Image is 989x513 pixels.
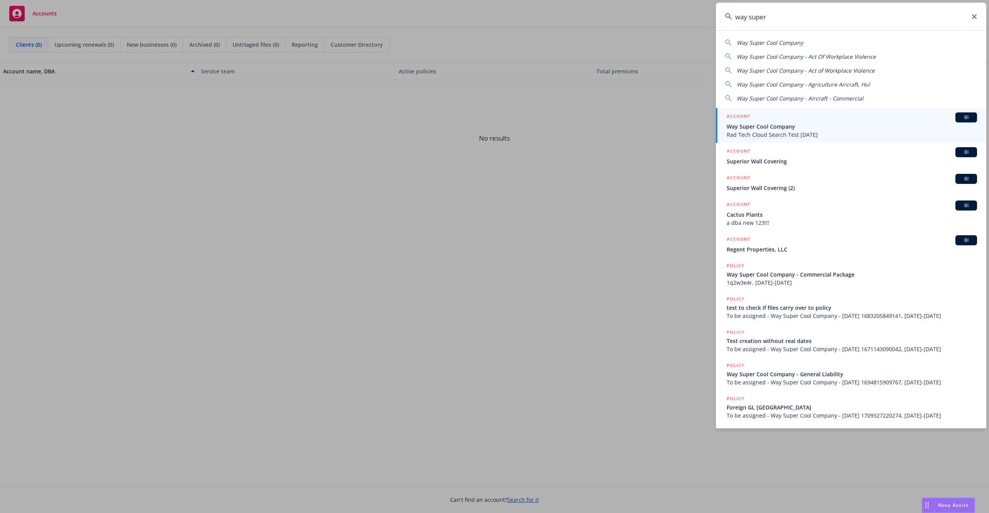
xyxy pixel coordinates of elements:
[727,378,977,386] span: To be assigned - Way Super Cool Company - [DATE] 1694815909767, [DATE]-[DATE]
[716,3,986,31] input: Search...
[727,337,977,345] span: Test creation without real dates
[727,122,977,131] span: Way Super Cool Company
[727,147,750,156] h5: ACCOUNT
[737,81,870,88] span: Way Super Cool Company - Agriculture Aircraft, Hul
[727,312,977,320] span: To be assigned - Way Super Cool Company - [DATE] 1683205849141, [DATE]-[DATE]
[727,279,977,287] span: 1q2w3e4r, [DATE]-[DATE]
[727,200,750,210] h5: ACCOUNT
[922,498,932,513] div: Drag to move
[958,175,974,182] span: BI
[727,411,977,420] span: To be assigned - Way Super Cool Company - [DATE] 1709327220274, [DATE]-[DATE]
[727,235,750,245] h5: ACCOUNT
[958,237,974,244] span: BI
[716,170,986,196] a: ACCOUNTBISuperior Wall Covering (2)
[727,184,977,192] span: Superior Wall Covering (2)
[727,403,977,411] span: Foreign GL [GEOGRAPHIC_DATA]
[737,67,875,74] span: Way Super Cool Company - Act of Workplace Violence
[727,345,977,353] span: To be assigned - Way Super Cool Company - [DATE] 1671143090042, [DATE]-[DATE]
[716,291,986,324] a: POLICYtest to check if files carry over to policyTo be assigned - Way Super Cool Company - [DATE]...
[727,370,977,378] span: Way Super Cool Company - General Liability
[922,498,975,513] button: Nova Assist
[958,114,974,121] span: BI
[716,196,986,231] a: ACCOUNTBICactus Plantsa dba new 123!!!
[727,157,977,165] span: Superior Wall Covering
[727,219,977,227] span: a dba new 123!!!
[716,143,986,170] a: ACCOUNTBISuperior Wall Covering
[716,391,986,424] a: POLICYForeign GL [GEOGRAPHIC_DATA]To be assigned - Way Super Cool Company - [DATE] 1709327220274,...
[716,231,986,258] a: ACCOUNTBIRegent Properties, LLC
[737,39,803,46] span: Way Super Cool Company
[716,258,986,291] a: POLICYWay Super Cool Company - Commercial Package1q2w3e4r, [DATE]-[DATE]
[727,304,977,312] span: test to check if files carry over to policy
[737,95,863,102] span: Way Super Cool Company - Aircraft - Commercial
[737,53,876,60] span: Way Super Cool Company - Act Of Workplace Violence
[727,211,977,219] span: Cactus Plants
[958,149,974,156] span: BI
[727,270,977,279] span: Way Super Cool Company - Commercial Package
[727,112,750,122] h5: ACCOUNT
[727,245,977,253] span: Regent Properties, LLC
[716,108,986,143] a: ACCOUNTBIWay Super Cool CompanyRad Tech Cloud Search Test [DATE]
[938,502,969,508] span: Nova Assist
[727,328,744,336] h5: POLICY
[727,362,744,369] h5: POLICY
[727,295,744,303] h5: POLICY
[716,357,986,391] a: POLICYWay Super Cool Company - General LiabilityTo be assigned - Way Super Cool Company - [DATE] ...
[727,395,744,403] h5: POLICY
[727,262,744,270] h5: POLICY
[716,324,986,357] a: POLICYTest creation without real datesTo be assigned - Way Super Cool Company - [DATE] 1671143090...
[958,202,974,209] span: BI
[727,131,977,139] span: Rad Tech Cloud Search Test [DATE]
[727,174,750,183] h5: ACCOUNT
